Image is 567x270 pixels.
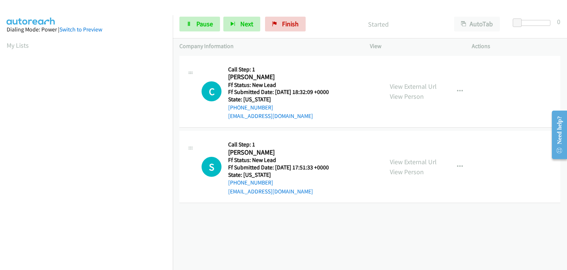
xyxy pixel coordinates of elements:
h5: Call Step: 1 [228,141,338,148]
button: AutoTab [454,17,500,31]
div: 0 [557,17,560,27]
span: Finish [282,20,299,28]
span: Next [240,20,253,28]
h2: [PERSON_NAME] [228,73,338,81]
a: [PHONE_NUMBER] [228,179,273,186]
a: View Person [390,92,424,101]
h5: Ff Status: New Lead [228,156,338,164]
span: Pause [196,20,213,28]
h5: Call Step: 1 [228,66,338,73]
a: Finish [265,17,306,31]
h5: State: [US_STATE] [228,171,338,179]
a: My Lists [7,41,29,50]
h5: Ff Status: New Lead [228,81,338,89]
h5: Ff Submitted Date: [DATE] 17:51:33 +0000 [228,164,338,171]
p: Started [316,19,441,29]
h5: State: [US_STATE] [228,96,338,103]
a: View External Url [390,82,437,91]
p: View [370,42,458,51]
h1: C [202,81,221,101]
a: View External Url [390,158,437,166]
div: Delay between calls (in seconds) [516,20,550,26]
a: View Person [390,168,424,176]
h2: [PERSON_NAME] [228,148,338,157]
a: [EMAIL_ADDRESS][DOMAIN_NAME] [228,112,313,119]
h1: S [202,157,221,177]
iframe: Resource Center [546,105,567,164]
p: Company Information [179,42,357,51]
div: The call is yet to be attempted [202,81,221,101]
a: Switch to Preview [59,26,102,33]
a: Pause [179,17,220,31]
div: Dialing Mode: Power | [7,25,166,34]
p: Actions [472,42,560,51]
a: [EMAIL_ADDRESS][DOMAIN_NAME] [228,188,313,195]
div: The call is yet to be attempted [202,157,221,177]
h5: Ff Submitted Date: [DATE] 18:32:09 +0000 [228,88,338,96]
a: [PHONE_NUMBER] [228,104,273,111]
button: Next [223,17,260,31]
